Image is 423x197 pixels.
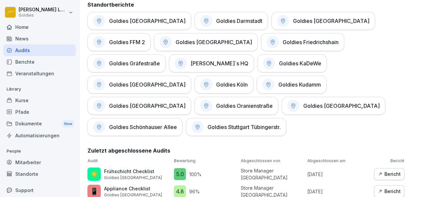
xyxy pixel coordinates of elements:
a: Goldies FFM 2 [87,33,151,51]
h1: Goldies Stuttgart Tübingerstr. [208,124,281,130]
div: Dokumente [3,118,76,130]
p: Bericht [374,158,404,164]
h1: Goldies KaDeWe [279,60,321,67]
a: Goldies [GEOGRAPHIC_DATA] [87,97,191,115]
a: Goldies Oranienstraße [195,97,278,115]
div: 5.0 [174,168,186,180]
p: People [3,146,76,157]
a: Goldies Köln [195,76,253,94]
p: Abgeschlossen von [241,158,304,164]
div: Bericht [378,188,401,195]
button: Bericht [374,168,404,180]
a: Berichte [3,56,76,68]
h1: Goldies [GEOGRAPHIC_DATA] [109,81,186,88]
p: 100 % [189,171,202,178]
p: Goldies [GEOGRAPHIC_DATA] [104,175,162,181]
p: ☀️ [90,169,98,179]
div: Support [3,184,76,196]
p: Bewertung [174,158,237,164]
h1: Goldies [GEOGRAPHIC_DATA] [303,102,380,109]
div: New [63,120,74,128]
a: Mitarbeiter [3,157,76,168]
p: [DATE] [307,171,371,178]
p: Store Manager [GEOGRAPHIC_DATA] [241,167,304,181]
a: Goldies Gräfestraße [87,54,166,72]
p: 96 % [189,188,200,195]
h1: Goldies Gräfestraße [109,60,160,67]
a: News [3,33,76,44]
a: Standorte [3,168,76,180]
a: Kurse [3,95,76,106]
a: Goldies Stuttgart Tübingerstr. [186,118,286,136]
p: 📱 [90,186,98,196]
a: Home [3,21,76,33]
p: Audit [87,158,171,164]
a: Goldies [GEOGRAPHIC_DATA] [87,76,191,94]
a: Goldies Friedrichshain [261,33,344,51]
p: Goldies [19,13,67,18]
a: Veranstaltungen [3,68,76,79]
a: Goldies [GEOGRAPHIC_DATA] [271,12,375,30]
a: DokumenteNew [3,118,76,130]
h1: Goldies Oranienstraße [216,102,273,109]
a: Goldies [GEOGRAPHIC_DATA] [154,33,258,51]
h1: Goldies Darmstadt [216,18,262,24]
a: Goldies Schönhauser Allee [87,118,183,136]
a: Goldies [GEOGRAPHIC_DATA] [282,97,385,115]
a: Goldies Darmstadt [195,12,268,30]
h1: Goldies FFM 2 [109,39,145,45]
div: Bericht [378,170,401,178]
a: Goldies KaDeWe [257,54,327,72]
a: Automatisierungen [3,130,76,141]
h1: Goldies [GEOGRAPHIC_DATA] [176,39,252,45]
a: Goldies Kudamm [257,76,327,94]
p: Appliance Checklist [104,185,162,192]
h2: Zuletzt abgeschlossene Audits [87,147,404,155]
h1: Goldies Köln [216,81,248,88]
h1: Goldies [GEOGRAPHIC_DATA] [109,18,186,24]
h1: Goldies [GEOGRAPHIC_DATA] [293,18,369,24]
a: Goldies [GEOGRAPHIC_DATA] [87,12,191,30]
p: Library [3,84,76,95]
h2: Standortberichte [87,1,404,9]
p: [PERSON_NAME] Loska [19,7,67,13]
h1: Goldies Friedrichshain [283,39,339,45]
p: [DATE] [307,188,371,195]
h1: Goldies Kudamm [278,81,321,88]
p: Abgeschlossen am [307,158,371,164]
h1: Goldies Schönhauser Allee [109,124,177,130]
a: Pfade [3,106,76,118]
h1: Goldies [GEOGRAPHIC_DATA] [109,102,186,109]
a: Audits [3,44,76,56]
a: [PERSON_NAME]´s HQ [169,54,254,72]
h1: [PERSON_NAME]´s HQ [191,60,248,67]
p: Frühschicht Checklist [104,168,162,175]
